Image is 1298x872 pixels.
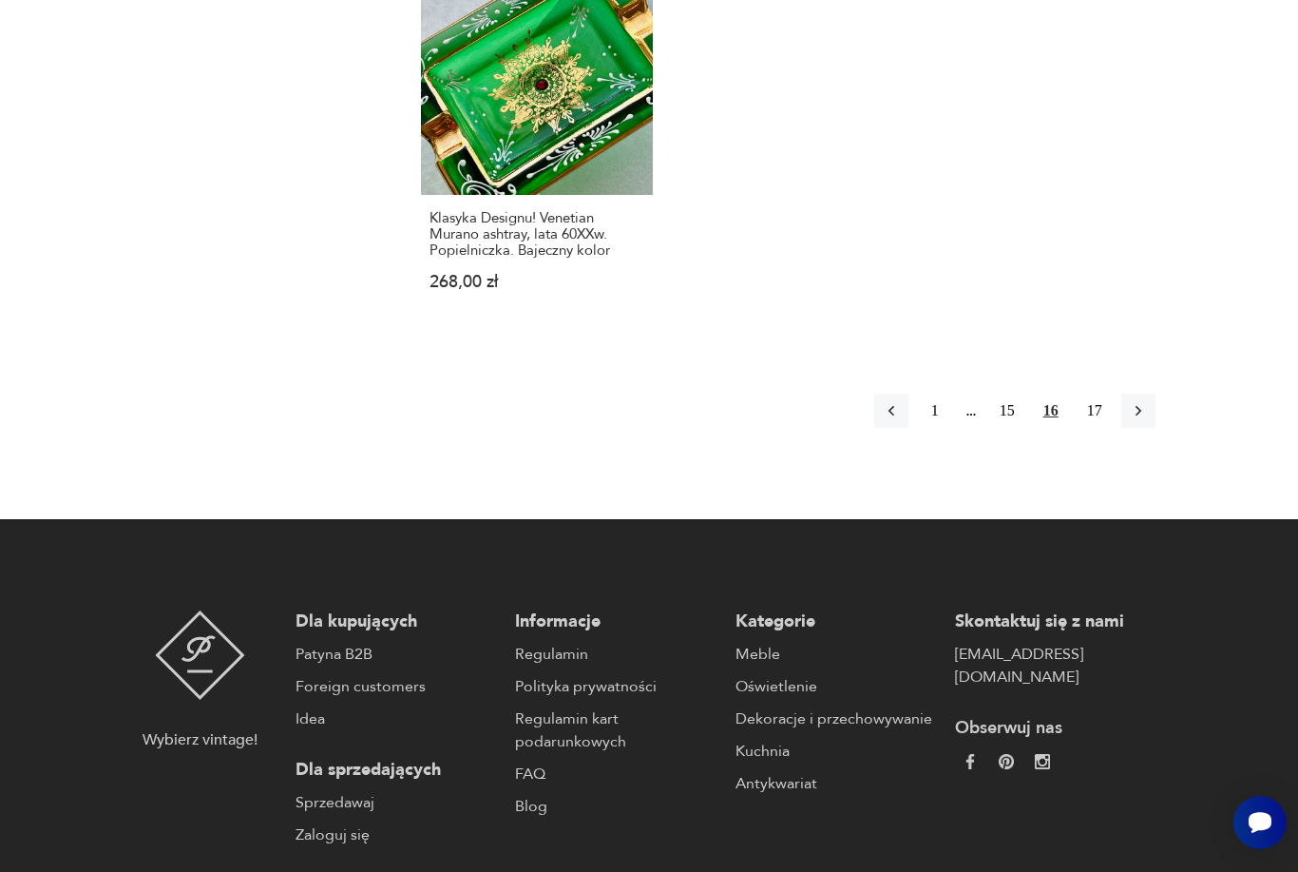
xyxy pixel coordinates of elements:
[1233,796,1287,849] iframe: Smartsupp widget button
[735,772,936,795] a: Antykwariat
[990,394,1024,428] button: 15
[296,675,496,698] a: Foreign customers
[296,610,496,633] p: Dla kupujących
[735,707,936,730] a: Dekoracje i przechowywanie
[296,824,496,846] a: Zaloguj się
[515,643,716,666] a: Regulamin
[429,274,644,290] p: 268,00 zł
[735,643,936,666] a: Meble
[963,754,978,769] img: da9060093f698e4c3cedc1453eec5031.webp
[155,610,245,700] img: Patyna - sklep z meblami i dekoracjami vintage
[955,610,1155,633] p: Skontaktuj się z nami
[429,210,644,259] h3: Klasyka Designu! Venetian Murano ashtray, lata 60XXw. Popielniczka. Bajeczny kolor
[515,707,716,753] a: Regulamin kart podarunkowych
[515,610,716,633] p: Informacje
[918,394,952,428] button: 1
[296,707,496,730] a: Idea
[515,795,716,818] a: Blog
[296,643,496,666] a: Patyna B2B
[296,791,496,814] a: Sprzedawaj
[735,740,936,763] a: Kuchnia
[1034,394,1068,428] button: 16
[1035,754,1050,769] img: c2fd9cf7f39615d9d6839a72ae8e59e5.webp
[955,717,1155,740] p: Obserwuj nas
[143,728,258,751] p: Wybierz vintage!
[296,759,496,782] p: Dla sprzedających
[515,675,716,698] a: Polityka prywatności
[1078,394,1112,428] button: 17
[515,763,716,785] a: FAQ
[955,643,1155,688] a: [EMAIL_ADDRESS][DOMAIN_NAME]
[999,754,1014,769] img: 37d27d81a828e637adc9f9cb2e3d3a8a.webp
[735,610,936,633] p: Kategorie
[735,675,936,698] a: Oświetlenie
